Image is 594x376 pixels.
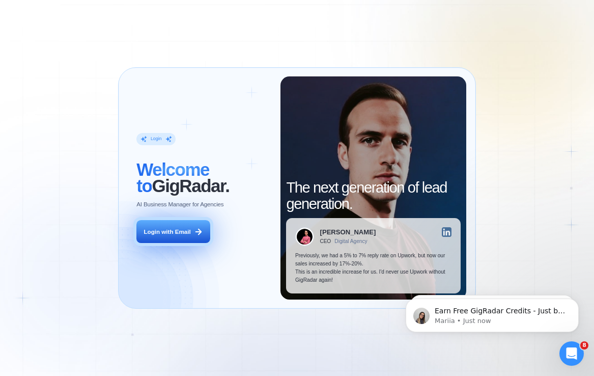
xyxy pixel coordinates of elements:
h2: ‍ GigRadar. [136,162,271,194]
div: Login [151,136,161,142]
p: Previously, we had a 5% to 7% reply rate on Upwork, but now our sales increased by 17%-20%. This ... [295,252,451,284]
iframe: Intercom live chat [559,341,584,366]
div: Login with Email [144,228,190,236]
div: Digital Agency [334,238,367,245]
iframe: Intercom notifications message [390,277,594,348]
span: 8 [580,341,588,350]
h2: The next generation of lead generation. [286,179,460,212]
p: AI Business Manager for Agencies [136,200,223,208]
button: Login with Email [136,220,210,243]
div: CEO [320,238,331,245]
div: [PERSON_NAME] [320,229,376,235]
span: Welcome to [136,159,209,196]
